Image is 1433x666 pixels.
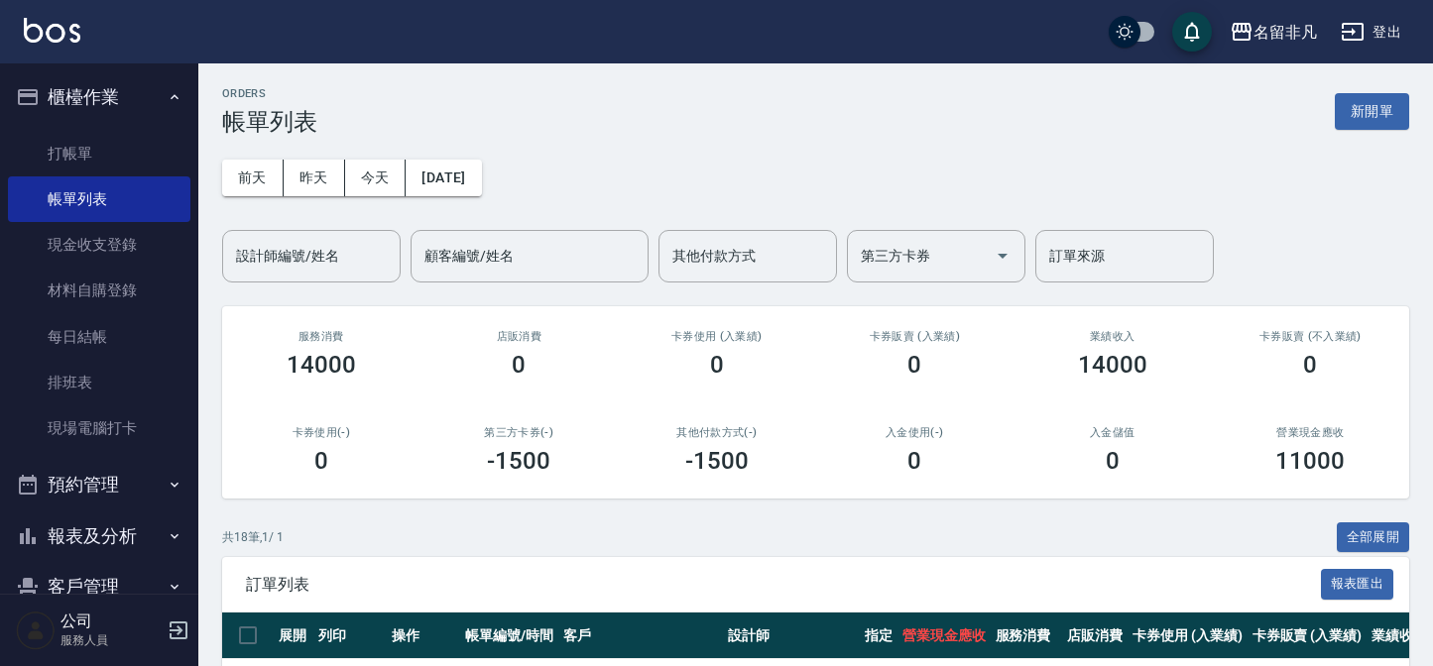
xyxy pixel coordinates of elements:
[274,612,313,659] th: 展開
[860,612,897,659] th: 指定
[444,330,595,343] h2: 店販消費
[991,612,1063,659] th: 服務消費
[642,426,792,439] h2: 其他付款方式(-)
[1037,330,1188,343] h2: 業績收入
[1236,426,1386,439] h2: 營業現金應收
[1236,330,1386,343] h2: 卡券販賣 (不入業績)
[8,131,190,176] a: 打帳單
[1321,574,1394,593] a: 報表匯出
[8,71,190,123] button: 櫃檯作業
[1248,612,1368,659] th: 卡券販賣 (入業績)
[345,160,407,196] button: 今天
[8,268,190,313] a: 材料自購登錄
[1321,569,1394,600] button: 報表匯出
[222,160,284,196] button: 前天
[558,612,723,659] th: 客戶
[1333,14,1409,51] button: 登出
[642,330,792,343] h2: 卡券使用 (入業績)
[287,351,356,379] h3: 14000
[1254,20,1317,45] div: 名留非凡
[840,330,991,343] h2: 卡券販賣 (入業績)
[1037,426,1188,439] h2: 入金儲值
[8,176,190,222] a: 帳單列表
[8,360,190,405] a: 排班表
[387,612,460,659] th: 操作
[907,351,921,379] h3: 0
[1335,93,1409,130] button: 新開單
[60,631,162,649] p: 服務人員
[222,108,317,136] h3: 帳單列表
[8,459,190,510] button: 預約管理
[246,330,397,343] h3: 服務消費
[1335,101,1409,120] a: 新開單
[710,351,724,379] h3: 0
[60,611,162,631] h5: 公司
[487,447,550,475] h3: -1500
[222,528,284,546] p: 共 18 筆, 1 / 1
[246,426,397,439] h2: 卡券使用(-)
[406,160,481,196] button: [DATE]
[444,426,595,439] h2: 第三方卡券(-)
[907,447,921,475] h3: 0
[1337,522,1410,553] button: 全部展開
[512,351,526,379] h3: 0
[840,426,991,439] h2: 入金使用(-)
[1078,351,1147,379] h3: 14000
[24,18,80,43] img: Logo
[8,405,190,451] a: 現場電腦打卡
[284,160,345,196] button: 昨天
[314,447,328,475] h3: 0
[8,510,190,562] button: 報表及分析
[1275,447,1345,475] h3: 11000
[8,222,190,268] a: 現金收支登錄
[222,87,317,100] h2: ORDERS
[16,610,56,650] img: Person
[1062,612,1128,659] th: 店販消費
[8,561,190,612] button: 客戶管理
[1128,612,1248,659] th: 卡券使用 (入業績)
[685,447,749,475] h3: -1500
[1106,447,1120,475] h3: 0
[1222,12,1325,53] button: 名留非凡
[1367,612,1432,659] th: 業績收入
[313,612,387,659] th: 列印
[897,612,991,659] th: 營業現金應收
[1172,12,1212,52] button: save
[723,612,860,659] th: 設計師
[8,314,190,360] a: 每日結帳
[987,240,1018,272] button: Open
[246,575,1321,595] span: 訂單列表
[460,612,558,659] th: 帳單編號/時間
[1303,351,1317,379] h3: 0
